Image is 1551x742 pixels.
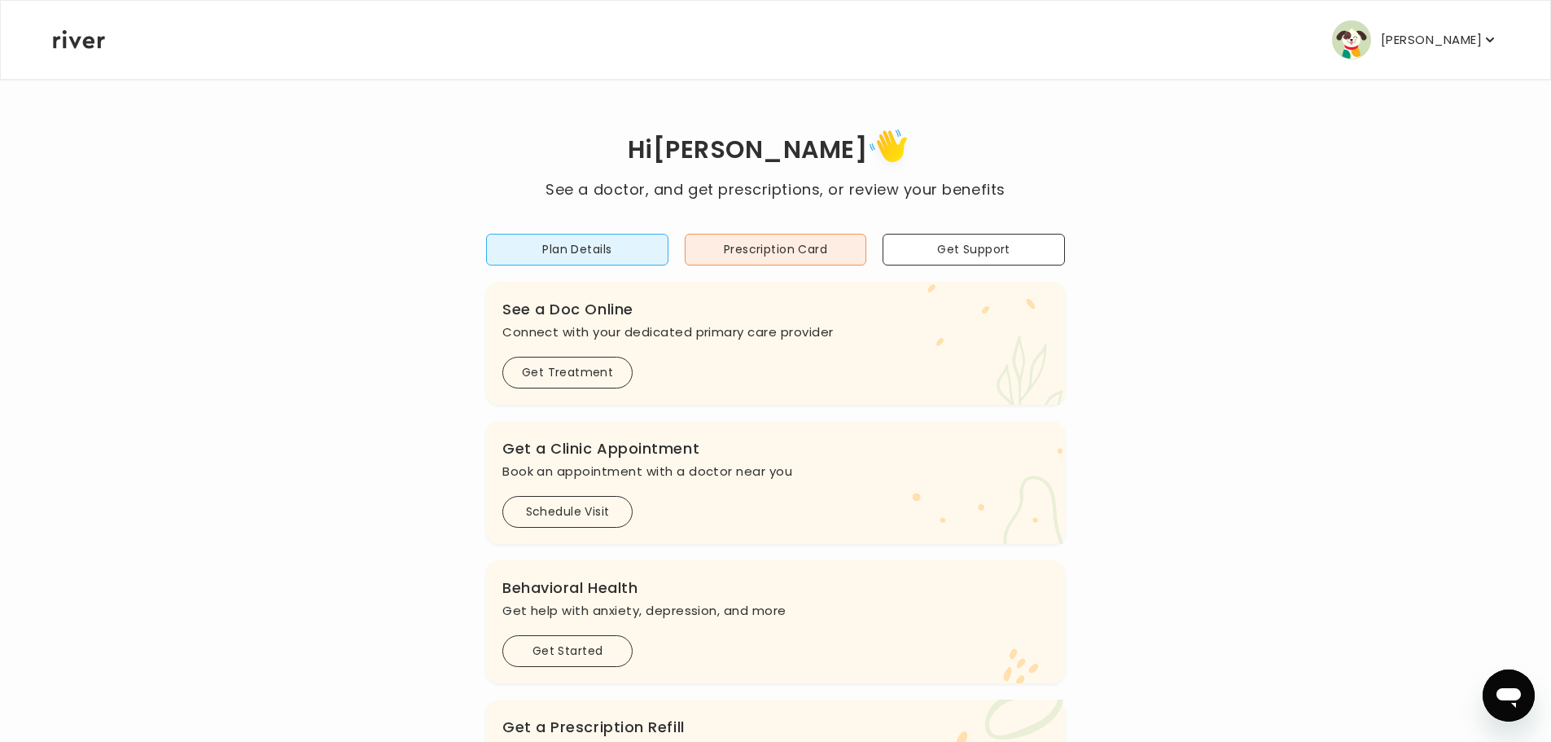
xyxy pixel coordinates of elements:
button: Get Started [502,635,633,667]
button: Get Treatment [502,357,633,389]
p: Connect with your dedicated primary care provider [502,321,1049,344]
h3: Get a Clinic Appointment [502,437,1049,460]
iframe: Button to launch messaging window [1483,670,1535,722]
p: Book an appointment with a doctor near you [502,460,1049,483]
h3: See a Doc Online [502,298,1049,321]
button: Schedule Visit [502,496,633,528]
p: Get help with anxiety, depression, and more [502,599,1049,622]
button: Prescription Card [685,234,867,266]
p: [PERSON_NAME] [1381,29,1482,51]
h1: Hi [PERSON_NAME] [545,124,1005,178]
button: Get Support [883,234,1065,266]
button: Plan Details [486,234,668,266]
h3: Get a Prescription Refill [502,716,1049,739]
h3: Behavioral Health [502,577,1049,599]
p: See a doctor, and get prescriptions, or review your benefits [545,178,1005,201]
img: user avatar [1332,20,1371,59]
button: user avatar[PERSON_NAME] [1332,20,1498,59]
